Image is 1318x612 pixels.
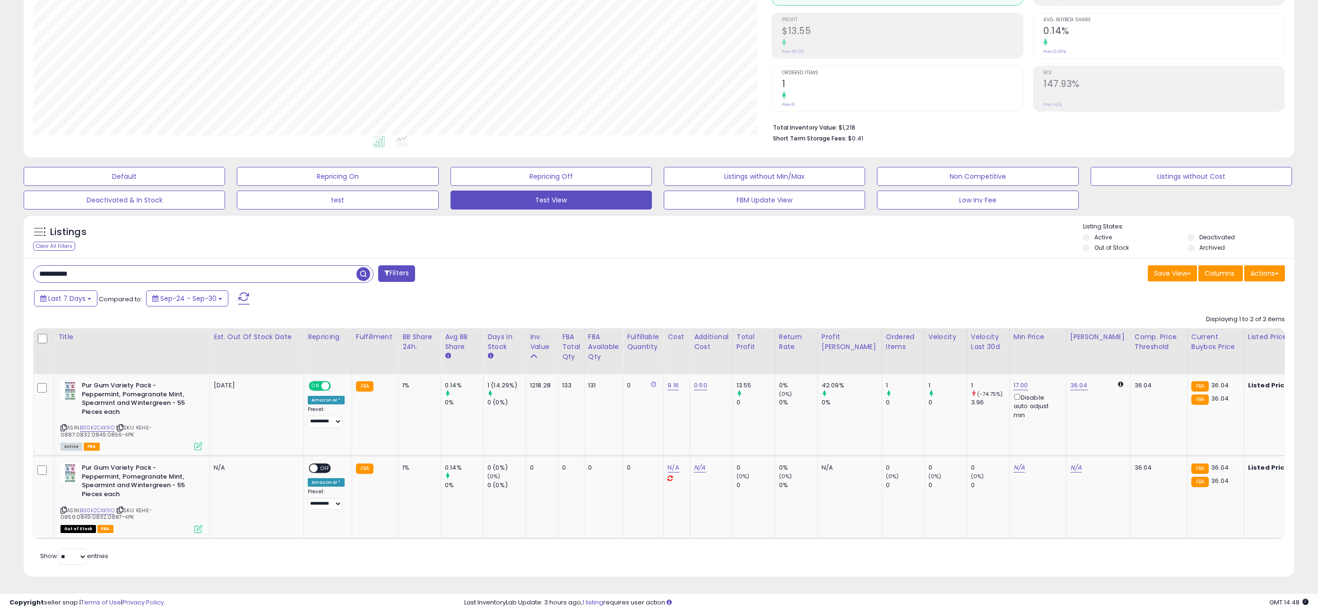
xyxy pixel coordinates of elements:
div: 0% [445,481,483,490]
b: Pur Gum Variety Pack - Peppermint, Pomegranate Mint, Spearmint and Wintergreen - 55 Pieces each [82,381,197,419]
button: Default [24,167,225,186]
div: Preset: [308,489,345,510]
h2: 1 [782,79,1023,91]
div: 0 [928,481,967,490]
button: FBM Update View [664,191,865,210]
div: Inv. value [530,332,554,352]
span: 36.04 [1211,381,1229,390]
div: Cost [668,332,686,342]
a: 1 listing [582,598,603,607]
div: Last InventoryLab Update: 3 hours ago, requires user action. [464,598,1309,607]
span: 2025-10-8 14:48 GMT [1269,598,1309,607]
div: Fulfillable Quantity [627,332,659,352]
div: 0 [627,381,656,390]
b: Pur Gum Variety Pack - Peppermint, Pomegranate Mint, Spearmint and Wintergreen - 55 Pieces each [82,463,197,501]
button: Repricing Off [451,167,652,186]
div: ASIN: [61,381,202,449]
span: Show: entries [40,551,108,560]
div: 0 (0%) [487,481,526,490]
a: N/A [1014,463,1025,472]
span: | SKU: KEHE-0887:0832:0849:0856-4PK [61,424,152,438]
span: $0.41 [848,134,863,143]
button: Last 7 Days [34,290,97,306]
small: Days In Stock. [487,352,493,360]
div: Velocity Last 30d [971,332,1006,352]
button: test [237,191,438,210]
button: Columns [1198,265,1243,281]
a: Terms of Use [81,598,121,607]
div: ASIN: [61,463,202,532]
span: OFF [329,382,345,390]
div: 0 [971,463,1009,472]
span: Sep-24 - Sep-30 [160,294,217,303]
b: Listed Price: [1248,381,1291,390]
div: 0 [928,398,967,407]
div: 42.09% [822,381,882,390]
img: 51UTV6aHjXL._SL40_.jpg [61,381,79,400]
div: BB Share 24h. [402,332,437,352]
div: 0 [971,481,1009,490]
div: Est. Out Of Stock Date [214,332,300,342]
label: Out of Stock [1094,244,1129,252]
a: B00K2CXK9O [80,507,114,515]
span: Compared to: [99,295,142,304]
div: Current Buybox Price [1191,332,1240,352]
span: | SKU: KEHE-0856:0849:0832:0887-4PK [61,507,152,521]
div: 0% [779,481,817,490]
div: 131 [588,381,616,390]
b: Total Inventory Value: [773,123,837,131]
span: Columns [1205,269,1234,278]
button: Sep-24 - Sep-30 [146,290,228,306]
div: Ordered Items [886,332,920,352]
div: 1218.28 [530,381,551,390]
div: 0 [588,463,616,472]
div: 1% [402,381,434,390]
div: Comp. Price Threshold [1135,332,1183,352]
span: 36.04 [1211,394,1229,403]
div: 13.55 [737,381,775,390]
span: ON [310,382,321,390]
div: 0% [779,381,817,390]
img: 51UTV6aHjXL._SL40_.jpg [61,463,79,482]
small: FBA [1191,381,1209,392]
h2: 147.93% [1043,79,1284,91]
a: B00K2CXK9O [80,424,114,432]
button: Listings without Min/Max [664,167,865,186]
a: 36.04 [1070,381,1088,390]
button: Low Inv Fee [877,191,1078,210]
li: $1,218 [773,121,1278,132]
small: Prev: 0 [782,102,795,107]
span: All listings currently available for purchase on Amazon [61,443,82,451]
div: 36.04 [1135,463,1180,472]
h5: Listings [50,226,87,239]
p: N/A [214,463,296,472]
span: Ordered Items [782,70,1023,76]
div: Preset: [308,406,345,428]
button: Deactivated & In Stock [24,191,225,210]
span: 36.04 [1211,463,1229,472]
div: FBA Available Qty [588,332,619,362]
div: 0 [737,481,775,490]
div: 0% [779,398,817,407]
small: (0%) [737,472,750,480]
small: Prev: N/A [1043,102,1062,107]
div: FBA Total Qty [562,332,580,362]
div: 0 [886,398,924,407]
div: seller snap | | [9,598,164,607]
small: FBA [1191,477,1209,487]
small: (0%) [487,472,501,480]
span: FBA [97,525,113,533]
span: Avg. Buybox Share [1043,17,1284,23]
div: 1 [928,381,967,390]
small: (0%) [971,472,984,480]
div: Disable auto adjust min [1014,392,1059,420]
small: (-74.75%) [977,390,1003,398]
div: 0 [737,463,775,472]
div: Repricing [308,332,348,342]
span: ROI [1043,70,1284,76]
div: 0 [737,398,775,407]
div: 1 [886,381,924,390]
div: Fulfillment [356,332,394,342]
b: Short Term Storage Fees: [773,134,847,142]
div: 3.96 [971,398,1009,407]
